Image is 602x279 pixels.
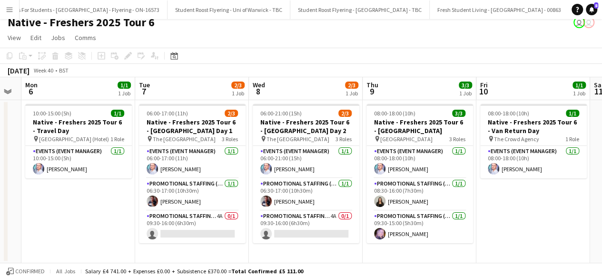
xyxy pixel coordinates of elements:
[366,211,473,243] app-card-role: Promotional Staffing (Brand Ambassadors)1/109:30-15:00 (5h30m)[PERSON_NAME]
[39,135,109,143] span: [GEOGRAPHIC_DATA] (Hotel)
[253,178,359,211] app-card-role: Promotional Staffing (Brand Ambassadors)1/106:30-17:00 (10h30m)[PERSON_NAME]
[480,104,587,178] app-job-card: 08:00-18:00 (10h)1/1Native - Freshers 2025 Tour 6 - Van Return Day The Crowd Agency1 RoleEvents (...
[565,135,579,143] span: 1 Role
[225,110,238,117] span: 2/3
[110,135,124,143] span: 1 Role
[118,90,130,97] div: 1 Job
[168,0,290,19] button: Student Roost Flyering - Uni of Warwick - TBC
[75,33,96,42] span: Comms
[25,118,132,135] h3: Native - Freshers 2025 Tour 6 - Travel Day
[5,266,46,277] button: Confirmed
[71,31,100,44] a: Comms
[139,146,246,178] app-card-role: Events (Event Manager)1/106:00-17:00 (11h)[PERSON_NAME]
[139,104,246,243] app-job-card: 06:00-17:00 (11h)2/3Native - Freshers 2025 Tour 6 - [GEOGRAPHIC_DATA] Day 1 The [GEOGRAPHIC_DATA]...
[15,268,45,275] span: Confirmed
[8,15,155,30] h1: Native - Freshers 2025 Tour 6
[586,4,597,15] a: 8
[31,67,55,74] span: Week 40
[47,31,69,44] a: Jobs
[452,110,465,117] span: 3/3
[253,146,359,178] app-card-role: Events (Event Manager)1/106:00-21:00 (15h)[PERSON_NAME]
[51,33,65,42] span: Jobs
[147,110,188,117] span: 06:00-17:00 (11h)
[253,104,359,243] app-job-card: 06:00-21:00 (15h)2/3Native - Freshers 2025 Tour 6 - [GEOGRAPHIC_DATA] Day 2 The [GEOGRAPHIC_DATA]...
[33,110,71,117] span: 10:00-15:00 (5h)
[480,146,587,178] app-card-role: Events (Event Manager)1/108:00-18:00 (10h)[PERSON_NAME]
[366,146,473,178] app-card-role: Events (Event Manager)1/108:00-18:00 (10h)[PERSON_NAME]
[573,17,585,28] app-user-avatar: Crowd Crew
[139,118,246,135] h3: Native - Freshers 2025 Tour 6 - [GEOGRAPHIC_DATA] Day 1
[366,178,473,211] app-card-role: Promotional Staffing (Brand Ambassadors)1/108:30-16:00 (7h30m)[PERSON_NAME]
[338,110,352,117] span: 2/3
[336,135,352,143] span: 3 Roles
[111,110,124,117] span: 1/1
[253,81,265,89] span: Wed
[480,81,488,89] span: Fri
[253,118,359,135] h3: Native - Freshers 2025 Tour 6 - [GEOGRAPHIC_DATA] Day 2
[345,90,358,97] div: 1 Job
[30,33,41,42] span: Edit
[8,66,30,75] div: [DATE]
[153,135,216,143] span: The [GEOGRAPHIC_DATA]
[118,82,131,89] span: 1/1
[480,118,587,135] h3: Native - Freshers 2025 Tour 6 - Van Return Day
[380,135,433,143] span: [GEOGRAPHIC_DATA]
[25,81,38,89] span: Mon
[365,86,378,97] span: 9
[366,104,473,243] app-job-card: 08:00-18:00 (10h)3/3Native - Freshers 2025 Tour 6 - [GEOGRAPHIC_DATA] [GEOGRAPHIC_DATA]3 RolesEve...
[24,86,38,97] span: 6
[479,86,488,97] span: 10
[566,110,579,117] span: 1/1
[25,104,132,178] app-job-card: 10:00-15:00 (5h)1/1Native - Freshers 2025 Tour 6 - Travel Day [GEOGRAPHIC_DATA] (Hotel)1 RoleEven...
[366,118,473,135] h3: Native - Freshers 2025 Tour 6 - [GEOGRAPHIC_DATA]
[232,90,244,97] div: 1 Job
[266,135,329,143] span: The [GEOGRAPHIC_DATA]
[374,110,415,117] span: 08:00-18:00 (10h)
[366,81,378,89] span: Thu
[290,0,430,19] button: Student Roost Flyering - [GEOGRAPHIC_DATA] - TBC
[27,31,45,44] a: Edit
[222,135,238,143] span: 3 Roles
[4,31,25,44] a: View
[139,81,150,89] span: Tue
[488,110,529,117] span: 08:00-18:00 (10h)
[449,135,465,143] span: 3 Roles
[494,135,539,143] span: The Crowd Agency
[459,82,472,89] span: 3/3
[231,268,303,275] span: Total Confirmed £5 111.00
[260,110,302,117] span: 06:00-21:00 (15h)
[583,17,594,28] app-user-avatar: Crowd Crew
[85,268,303,275] div: Salary £4 741.00 + Expenses £0.00 + Subsistence £370.00 =
[594,2,598,9] span: 8
[59,67,69,74] div: BST
[253,211,359,243] app-card-role: Promotional Staffing (Brand Ambassadors)4A0/109:30-16:00 (6h30m)
[54,268,77,275] span: All jobs
[345,82,358,89] span: 2/3
[8,33,21,42] span: View
[251,86,265,97] span: 8
[139,178,246,211] app-card-role: Promotional Staffing (Brand Ambassadors)1/106:30-17:00 (10h30m)[PERSON_NAME]
[430,0,569,19] button: Fresh Student Living - [GEOGRAPHIC_DATA] - 00863
[573,90,585,97] div: 1 Job
[459,90,472,97] div: 1 Job
[139,211,246,243] app-card-role: Promotional Staffing (Brand Ambassadors)4A0/109:30-16:00 (6h30m)
[572,82,586,89] span: 1/1
[231,82,245,89] span: 2/3
[138,86,150,97] span: 7
[25,146,132,178] app-card-role: Events (Event Manager)1/110:00-15:00 (5h)[PERSON_NAME]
